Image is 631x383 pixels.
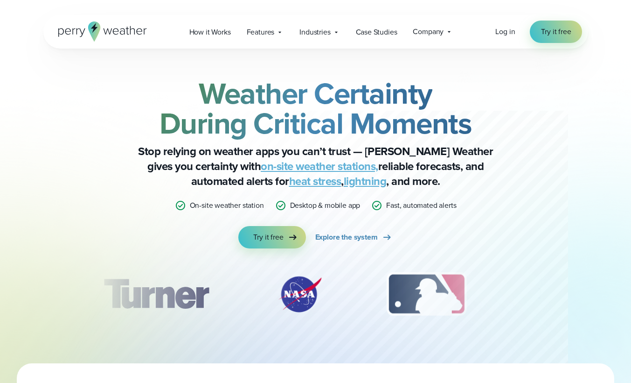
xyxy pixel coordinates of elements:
[90,271,541,322] div: slideshow
[261,158,378,175] a: on-site weather stations,
[530,21,582,43] a: Try it free
[386,200,456,211] p: Fast, automated alerts
[267,271,333,318] div: 2 of 12
[377,271,476,318] div: 3 of 12
[159,71,472,145] strong: Weather Certainty During Critical Moments
[541,26,571,37] span: Try it free
[190,200,264,211] p: On-site weather station
[289,173,341,190] a: heat stress
[247,27,275,38] span: Features
[520,271,595,318] div: 4 of 12
[344,173,387,190] a: lightning
[290,200,361,211] p: Desktop & mobile app
[356,27,397,38] span: Case Studies
[315,226,393,248] a: Explore the system
[348,22,405,42] a: Case Studies
[377,271,476,318] img: MLB.svg
[90,271,222,318] div: 1 of 12
[189,27,231,38] span: How it Works
[181,22,239,42] a: How it Works
[253,232,283,243] span: Try it free
[267,271,333,318] img: NASA.svg
[299,27,330,38] span: Industries
[315,232,378,243] span: Explore the system
[413,26,444,37] span: Company
[238,226,305,248] a: Try it free
[520,271,595,318] img: PGA.svg
[90,271,222,318] img: Turner-Construction_1.svg
[495,26,515,37] a: Log in
[129,144,502,189] p: Stop relying on weather apps you can’t trust — [PERSON_NAME] Weather gives you certainty with rel...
